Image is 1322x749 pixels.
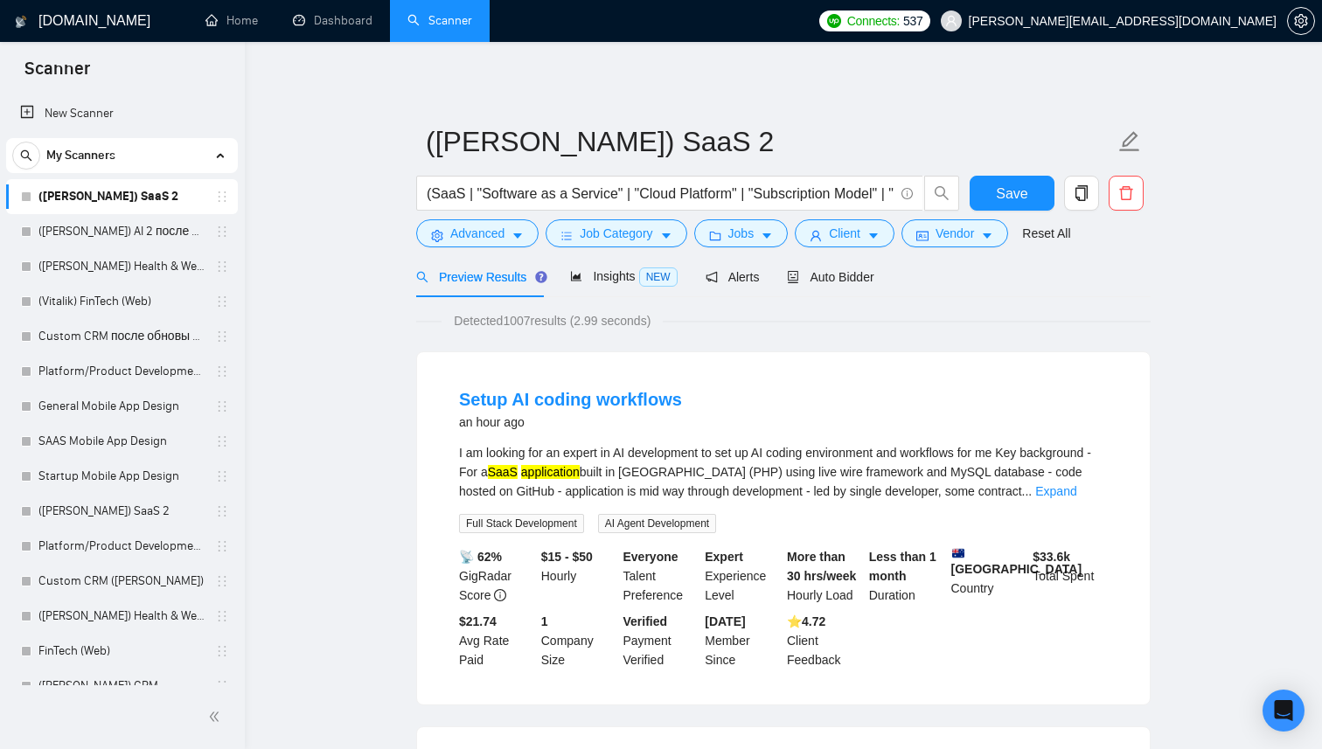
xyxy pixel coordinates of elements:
[1263,690,1305,732] div: Open Intercom Messenger
[459,390,682,409] a: Setup AI coding workflows
[541,550,593,564] b: $15 - $50
[10,56,104,93] span: Scanner
[660,229,672,242] span: caret-down
[761,229,773,242] span: caret-down
[459,550,502,564] b: 📡 62%
[709,229,721,242] span: folder
[570,270,582,282] span: area-chart
[810,229,822,242] span: user
[215,644,229,658] span: holder
[38,599,205,634] a: ([PERSON_NAME]) Health & Wellness (Web)
[620,612,702,669] div: Payment Verified
[580,224,652,243] span: Job Category
[38,214,205,249] a: ([PERSON_NAME]) AI 2 после обновы профиля
[570,269,677,283] span: Insights
[215,225,229,239] span: holder
[38,634,205,669] a: FinTech (Web)
[488,465,518,479] mark: SaaS
[847,11,900,31] span: Connects:
[787,550,856,583] b: More than 30 hrs/week
[38,669,205,704] a: ([PERSON_NAME]) CRM
[416,219,539,247] button: settingAdvancedcaret-down
[1029,547,1111,605] div: Total Spent
[787,271,799,283] span: robot
[12,142,40,170] button: search
[293,13,372,28] a: dashboardDashboard
[970,176,1054,211] button: Save
[639,267,678,287] span: NEW
[38,459,205,494] a: Startup Mobile App Design
[38,389,205,424] a: General Mobile App Design
[215,539,229,553] span: holder
[620,547,702,605] div: Talent Preference
[866,547,948,605] div: Duration
[546,219,686,247] button: barsJob Categorycaret-down
[925,185,958,201] span: search
[1287,14,1315,28] a: setting
[215,329,229,343] span: holder
[215,469,229,483] span: holder
[442,311,663,330] span: Detected 1007 results (2.99 seconds)
[903,11,922,31] span: 537
[1022,224,1070,243] a: Reset All
[38,354,205,389] a: Platform/Product Development (Чисто продкты) (после обновы профилей)
[948,547,1030,605] div: Country
[952,547,964,559] img: 🇦🇺
[1109,176,1144,211] button: delete
[623,614,668,628] b: Verified
[6,96,238,131] li: New Scanner
[38,494,205,529] a: ([PERSON_NAME]) SaaS 2
[787,614,825,628] b: ⭐️ 4.72
[1033,550,1070,564] b: $ 33.6k
[623,550,678,564] b: Everyone
[701,612,783,669] div: Member Since
[996,183,1027,205] span: Save
[1035,484,1076,498] a: Expand
[1022,484,1033,498] span: ...
[829,224,860,243] span: Client
[705,614,745,628] b: [DATE]
[706,271,718,283] span: notification
[215,364,229,378] span: holder
[215,260,229,274] span: holder
[1065,185,1098,201] span: copy
[459,443,1108,501] div: I am looking for an expert in AI development to set up AI coding environment and workflows for me...
[538,612,620,669] div: Company Size
[783,547,866,605] div: Hourly Load
[538,547,620,605] div: Hourly
[867,229,880,242] span: caret-down
[38,424,205,459] a: SAAS Mobile App Design
[426,120,1115,163] input: Scanner name...
[38,249,205,284] a: ([PERSON_NAME]) Health & Wellness (Web) после обновы профиля
[456,547,538,605] div: GigRadar Score
[533,269,549,285] div: Tooltip anchor
[208,708,226,725] span: double-left
[456,612,538,669] div: Avg Rate Paid
[598,514,716,533] span: AI Agent Development
[416,271,428,283] span: search
[215,295,229,309] span: holder
[431,229,443,242] span: setting
[427,183,894,205] input: Search Freelance Jobs...
[215,504,229,518] span: holder
[701,547,783,605] div: Experience Level
[205,13,258,28] a: homeHome
[459,614,497,628] b: $21.74
[694,219,789,247] button: folderJobscaret-down
[215,679,229,693] span: holder
[924,176,959,211] button: search
[916,229,929,242] span: idcard
[728,224,755,243] span: Jobs
[46,138,115,173] span: My Scanners
[901,188,913,199] span: info-circle
[795,219,894,247] button: userClientcaret-down
[706,270,760,284] span: Alerts
[459,514,584,533] span: Full Stack Development
[494,589,506,601] span: info-circle
[215,399,229,413] span: holder
[38,564,205,599] a: Custom CRM ([PERSON_NAME])
[1288,14,1314,28] span: setting
[951,547,1082,576] b: [GEOGRAPHIC_DATA]
[945,15,957,27] span: user
[901,219,1008,247] button: idcardVendorcaret-down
